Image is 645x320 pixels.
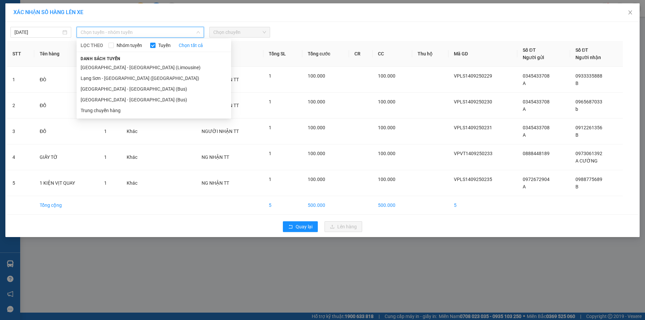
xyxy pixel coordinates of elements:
[575,99,602,104] span: 0965687033
[621,3,640,22] button: Close
[179,42,203,49] a: Chọn tất cả
[196,30,200,34] span: down
[34,67,99,93] td: ĐÒ
[77,105,231,116] li: Trung chuyển hàng
[269,73,271,79] span: 1
[7,93,34,119] td: 2
[575,158,598,164] span: A CƯỜNG
[575,184,578,189] span: B
[373,41,412,67] th: CC
[288,224,293,230] span: rollback
[628,10,633,15] span: close
[575,106,578,112] span: b
[269,151,271,156] span: 1
[77,56,125,62] span: Danh sách tuyến
[202,154,229,160] span: NG NHẬN TT
[378,151,395,156] span: 100.000
[523,184,526,189] span: A
[202,77,239,82] span: NGƯỜI NHẬN TT
[523,177,550,182] span: 0972672904
[454,99,492,104] span: VPLS1409250230
[34,144,99,170] td: GIẤY TỜ
[448,196,518,215] td: 5
[454,151,492,156] span: VPVT1409250233
[302,196,349,215] td: 500.000
[34,93,99,119] td: ĐỒ
[7,41,34,67] th: STT
[283,221,318,232] button: rollbackQuay lại
[308,73,325,79] span: 100.000
[523,106,526,112] span: A
[308,177,325,182] span: 100.000
[523,125,550,130] span: 0345433708
[104,129,107,134] span: 1
[77,62,231,73] li: [GEOGRAPHIC_DATA] - [GEOGRAPHIC_DATA] (Limousine)
[412,41,448,67] th: Thu hộ
[121,144,152,170] td: Khác
[575,151,602,156] span: 0973061392
[575,177,602,182] span: 0988775689
[378,177,395,182] span: 100.000
[575,81,578,86] span: B
[7,67,34,93] td: 1
[575,125,602,130] span: 0912261356
[34,170,99,196] td: 1 KIỆN VỊT QUAY
[373,196,412,215] td: 500.000
[104,154,107,160] span: 1
[77,94,231,105] li: [GEOGRAPHIC_DATA] - [GEOGRAPHIC_DATA] (Bus)
[575,132,578,138] span: B
[523,151,550,156] span: 0888448189
[34,119,99,144] td: ĐỒ
[349,41,373,67] th: CR
[575,47,588,53] span: Số ĐT
[575,73,602,79] span: 0933335888
[263,41,302,67] th: Tổng SL
[523,55,544,60] span: Người gửi
[378,99,395,104] span: 100.000
[7,170,34,196] td: 5
[114,42,145,49] span: Nhóm tuyến
[575,55,601,60] span: Người nhận
[454,73,492,79] span: VPLS1409250229
[121,170,152,196] td: Khác
[202,129,239,134] span: NGƯỜI NHẬN TT
[7,144,34,170] td: 4
[523,81,526,86] span: A
[7,119,34,144] td: 3
[34,196,99,215] td: Tổng cộng
[77,84,231,94] li: [GEOGRAPHIC_DATA] - [GEOGRAPHIC_DATA] (Bus)
[523,132,526,138] span: A
[34,41,99,67] th: Tên hàng
[14,29,61,36] input: 14/09/2025
[378,125,395,130] span: 100.000
[448,41,518,67] th: Mã GD
[81,42,103,49] span: LỌC THEO
[296,223,312,230] span: Quay lại
[302,41,349,67] th: Tổng cước
[269,99,271,104] span: 1
[523,47,535,53] span: Số ĐT
[213,27,266,37] span: Chọn chuyến
[523,73,550,79] span: 0345433708
[202,103,239,108] span: NGƯỜI NHẬN TT
[77,73,231,84] li: Lạng Sơn - [GEOGRAPHIC_DATA] ([GEOGRAPHIC_DATA])
[269,177,271,182] span: 1
[308,99,325,104] span: 100.000
[156,42,173,49] span: Tuyến
[308,151,325,156] span: 100.000
[104,180,107,186] span: 1
[523,99,550,104] span: 0345433708
[325,221,362,232] button: uploadLên hàng
[121,119,152,144] td: Khác
[263,196,302,215] td: 5
[454,125,492,130] span: VPLS1409250231
[378,73,395,79] span: 100.000
[269,125,271,130] span: 1
[13,9,83,15] span: XÁC NHẬN SỐ HÀNG LÊN XE
[308,125,325,130] span: 100.000
[454,177,492,182] span: VPLS1409250235
[81,27,200,37] span: Chọn tuyến - nhóm tuyến
[202,180,229,186] span: NG NHẬN TT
